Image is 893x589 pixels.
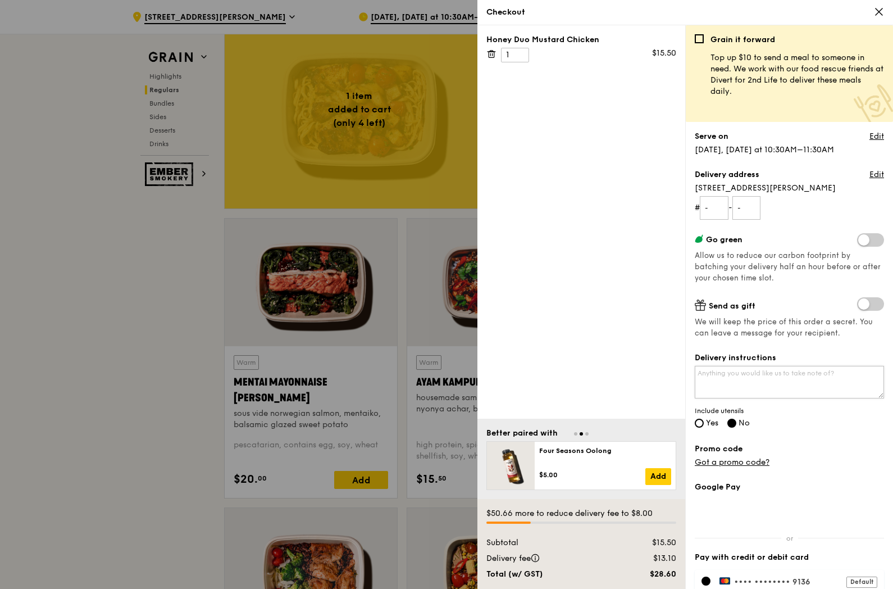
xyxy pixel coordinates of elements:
span: •••• •••• [734,577,772,587]
input: Yes [695,419,704,428]
div: $50.66 more to reduce delivery fee to $8.00 [486,508,676,519]
div: $15.50 [615,537,683,549]
label: Promo code [695,443,884,455]
a: Add [645,468,671,485]
label: Serve on [695,131,728,142]
span: Go green [706,235,742,244]
span: Go to slide 1 [574,432,577,436]
span: Allow us to reduce our carbon footprint by batching your delivery half an hour before or after yo... [695,251,881,283]
span: We will keep the price of this order a secret. You can leave a message for your recipient. [695,316,884,339]
div: Checkout [486,7,884,18]
div: Four Seasons Oolong [539,446,671,455]
img: Meal donation [854,84,893,124]
div: $15.50 [652,48,676,59]
div: Better paired with [486,428,558,439]
span: [DATE], [DATE] at 10:30AM–11:30AM [695,145,834,155]
label: Pay with credit or debit card [695,552,884,563]
p: Top up $10 to send a meal to someone in need. We work with our food rescue friends at Divert for ... [710,52,884,97]
b: Grain it forward [710,35,775,44]
input: Unit [732,196,761,220]
span: Send as gift [709,301,755,311]
span: Include utensils [695,406,884,415]
div: $13.10 [615,553,683,564]
label: Delivery instructions [695,352,884,364]
label: Google Pay [695,482,884,493]
img: Payment by MasterCard [719,577,731,585]
div: Total (w/ GST) [480,569,615,580]
label: •••• 9136 [719,577,877,587]
div: Subtotal [480,537,615,549]
span: Go to slide 2 [580,432,583,436]
span: [STREET_ADDRESS][PERSON_NAME] [695,183,884,194]
span: No [739,418,750,428]
div: $28.60 [615,569,683,580]
label: Delivery address [695,169,759,180]
div: Delivery fee [480,553,615,564]
div: Honey Duo Mustard Chicken [486,34,676,46]
a: Edit [869,131,884,142]
span: Yes [706,418,718,428]
input: No [727,419,736,428]
a: Got a promo code? [695,457,769,467]
iframe: Secure payment button frame [695,500,884,524]
input: Floor [700,196,728,220]
span: Go to slide 3 [585,432,589,436]
form: # - [695,196,884,220]
a: Edit [869,169,884,180]
div: Default [846,577,877,588]
div: $5.00 [539,470,645,479]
